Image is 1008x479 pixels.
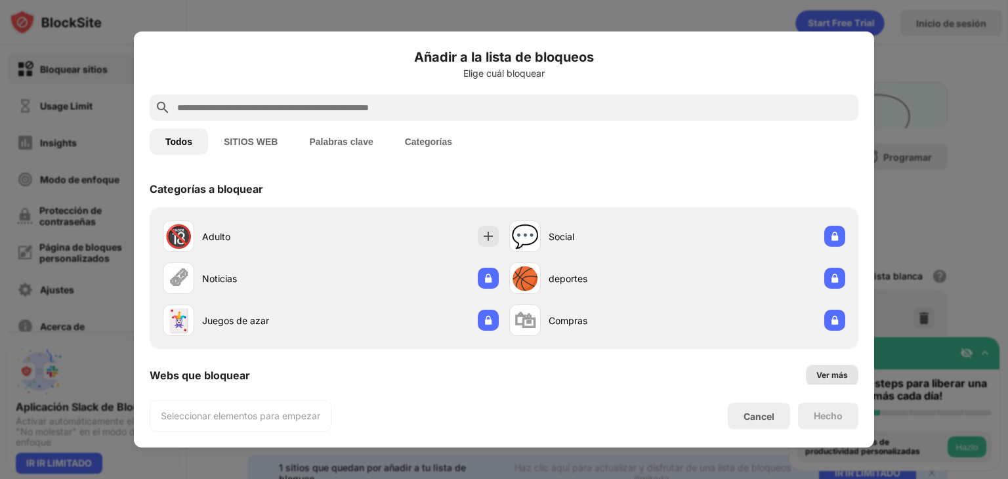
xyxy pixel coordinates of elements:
div: 🏀 [511,265,539,292]
div: Noticias [202,272,331,285]
h6: Añadir a la lista de bloqueos [150,47,858,67]
div: 🃏 [165,307,192,334]
button: SITIOS WEB [208,129,293,155]
div: Webs que bloquear [150,369,250,382]
button: Todos [150,129,208,155]
button: Categorías [389,129,468,155]
div: 🔞 [165,223,192,250]
div: Social [549,230,677,243]
div: Compras [549,314,677,327]
div: 💬 [511,223,539,250]
div: Juegos de azar [202,314,331,327]
div: Adulto [202,230,331,243]
div: Categorías a bloquear [150,182,263,196]
div: Elige cuál bloquear [150,68,858,79]
div: Ver más [816,369,848,382]
div: 🛍 [514,307,536,334]
div: deportes [549,272,677,285]
div: 🗞 [167,265,190,292]
img: search.svg [155,100,171,115]
div: Seleccionar elementos para empezar [161,409,320,423]
div: Hecho [814,411,843,421]
button: Palabras clave [293,129,388,155]
div: Cancel [744,411,774,422]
